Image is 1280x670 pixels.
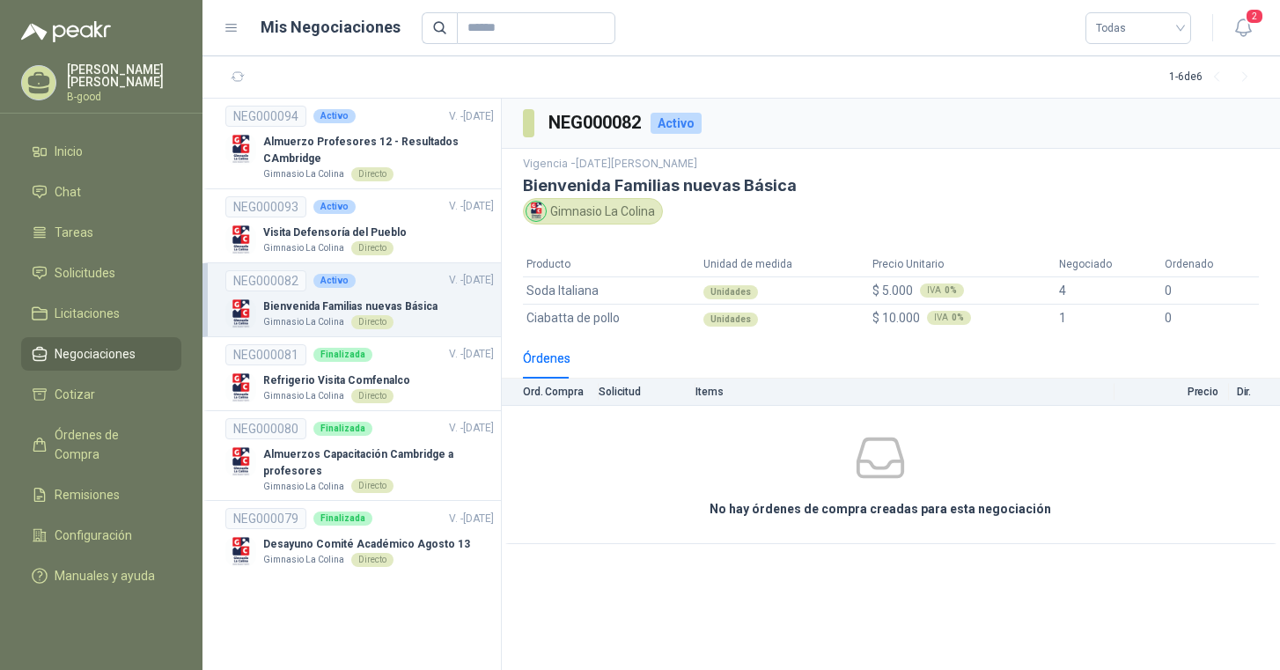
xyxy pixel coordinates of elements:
[449,200,494,212] span: V. - [DATE]
[55,526,132,545] span: Configuración
[872,281,913,300] span: $ 5.000
[523,349,570,368] div: Órdenes
[225,106,494,181] a: NEG000094ActivoV. -[DATE] Company LogoAlmuerzo Profesores 12 - Resultados CAmbridgeGimnasio La Co...
[449,512,494,525] span: V. - [DATE]
[225,196,306,217] div: NEG000093
[1056,276,1161,304] td: 4
[225,446,256,477] img: Company Logo
[225,298,256,329] img: Company Logo
[55,425,165,464] span: Órdenes de Compra
[21,216,181,249] a: Tareas
[261,15,401,40] h1: Mis Negociaciones
[1096,15,1181,41] span: Todas
[21,519,181,552] a: Configuración
[225,418,494,494] a: NEG000080FinalizadaV. -[DATE] Company LogoAlmuerzos Capacitación Cambridge a profesoresGimnasio L...
[651,113,702,134] div: Activo
[21,418,181,471] a: Órdenes de Compra
[872,308,920,328] span: $ 10.000
[526,281,599,300] span: Soda Italiana
[21,378,181,411] a: Cotizar
[225,344,494,403] a: NEG000081FinalizadaV. -[DATE] Company LogoRefrigerio Visita ComfenalcoGimnasio La ColinaDirecto
[952,313,964,322] b: 0 %
[263,553,344,567] p: Gimnasio La Colina
[351,479,394,493] div: Directo
[695,379,1114,406] th: Items
[1161,253,1259,276] th: Ordenado
[351,553,394,567] div: Directo
[225,270,494,329] a: NEG000082ActivoV. -[DATE] Company LogoBienvenida Familias nuevas BásicaGimnasio La ColinaDirecto
[351,167,394,181] div: Directo
[599,379,695,406] th: Solicitud
[313,274,356,288] div: Activo
[313,512,372,526] div: Finalizada
[263,298,438,315] p: Bienvenida Familias nuevas Básica
[55,344,136,364] span: Negociaciones
[1169,63,1259,92] div: 1 - 6 de 6
[225,418,306,439] div: NEG000080
[351,241,394,255] div: Directo
[225,536,256,567] img: Company Logo
[927,311,971,325] div: IVA
[21,135,181,168] a: Inicio
[920,283,964,298] div: IVA
[67,92,181,102] p: B-good
[945,286,957,295] b: 0 %
[351,315,394,329] div: Directo
[523,198,663,225] div: Gimnasio La Colina
[548,109,644,136] h3: NEG000082
[21,478,181,512] a: Remisiones
[523,176,1259,195] h3: Bienvenida Familias nuevas Básica
[225,508,306,529] div: NEG000079
[313,109,356,123] div: Activo
[449,348,494,360] span: V. - [DATE]
[449,110,494,122] span: V. - [DATE]
[1229,379,1280,406] th: Dir.
[225,134,256,165] img: Company Logo
[21,297,181,330] a: Licitaciones
[313,422,372,436] div: Finalizada
[55,263,115,283] span: Solicitudes
[263,134,494,167] p: Almuerzo Profesores 12 - Resultados CAmbridge
[55,223,93,242] span: Tareas
[703,285,758,299] div: Unidades
[21,21,111,42] img: Logo peakr
[55,385,95,404] span: Cotizar
[21,337,181,371] a: Negociaciones
[263,480,344,494] p: Gimnasio La Colina
[225,225,256,255] img: Company Logo
[225,372,256,403] img: Company Logo
[710,499,1051,519] h3: No hay órdenes de compra creadas para esta negociación
[523,253,700,276] th: Producto
[351,389,394,403] div: Directo
[55,485,120,504] span: Remisiones
[263,389,344,403] p: Gimnasio La Colina
[449,422,494,434] span: V. - [DATE]
[263,372,410,389] p: Refrigerio Visita Comfenalco
[225,196,494,255] a: NEG000093ActivoV. -[DATE] Company LogoVisita Defensoría del PuebloGimnasio La ColinaDirecto
[313,200,356,214] div: Activo
[263,225,407,241] p: Visita Defensoría del Pueblo
[1114,379,1229,406] th: Precio
[225,106,306,127] div: NEG000094
[55,182,81,202] span: Chat
[263,315,344,329] p: Gimnasio La Colina
[523,156,1259,173] p: Vigencia - [DATE][PERSON_NAME]
[263,536,470,553] p: Desayuno Comité Académico Agosto 13
[225,270,306,291] div: NEG000082
[1161,276,1259,304] td: 0
[526,202,546,221] img: Company Logo
[313,348,372,362] div: Finalizada
[449,274,494,286] span: V. - [DATE]
[869,253,1056,276] th: Precio Unitario
[502,379,599,406] th: Ord. Compra
[225,344,306,365] div: NEG000081
[703,313,758,327] div: Unidades
[526,308,620,328] span: Ciabatta de pollo
[21,175,181,209] a: Chat
[1161,304,1259,331] td: 0
[55,566,155,585] span: Manuales y ayuda
[263,241,344,255] p: Gimnasio La Colina
[225,508,494,567] a: NEG000079FinalizadaV. -[DATE] Company LogoDesayuno Comité Académico Agosto 13Gimnasio La ColinaDi...
[21,559,181,593] a: Manuales y ayuda
[263,446,494,480] p: Almuerzos Capacitación Cambridge a profesores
